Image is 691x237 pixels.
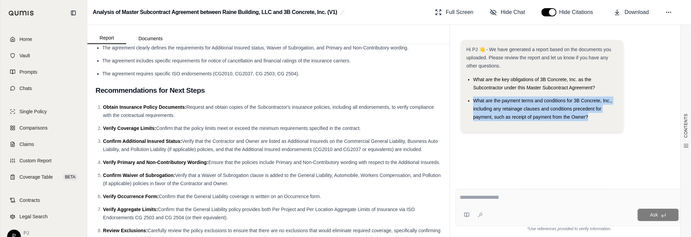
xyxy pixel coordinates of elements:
span: The agreement includes specific requirements for notice of cancellation and financial ratings of ... [102,58,351,63]
span: Confirm that the General Liability coverage is written on an Occurrence form. [159,194,321,199]
span: Ensure that the policies include Primary and Non-Contributory wording with respect to the Additio... [208,160,440,165]
span: Hi PJ 👋 - We have generated a report based on the documents you uploaded. Please review the repor... [466,47,611,69]
span: The agreement clearly defines the requirements for Additional Insured status, Waiver of Subrogati... [102,45,409,50]
span: Legal Search [19,213,48,220]
button: Hide Chat [487,5,528,19]
span: Verify Occurrence Form: [103,194,159,199]
span: What are the key obligations of 3B Concrete, Inc. as the Subcontractor under this Master Subcontr... [473,77,595,90]
span: Custom Report [19,157,52,164]
span: Single Policy [19,108,47,115]
span: The agreement requires specific ISO endorsements (CG2010, CG2037, CG 2503, CG 2504). [102,71,299,76]
span: Contracts [19,197,40,204]
button: Ask [637,209,678,221]
span: Claims [19,141,34,148]
span: Confirm that the policy limits meet or exceed the minimum requirements specified in the contract. [156,125,361,131]
span: BETA [63,174,77,180]
span: Hide Citations [559,8,597,16]
span: Hide Chat [501,8,525,16]
span: Verify Aggregate Limits: [103,207,158,212]
span: Ask [650,212,658,218]
div: *Use references provided to verify information. [455,226,683,232]
span: Full Screen [446,8,473,16]
a: Home [4,32,83,47]
span: Verify that a Waiver of Subrogation clause is added to the General Liability, Automobile, Workers... [103,173,441,186]
a: Prompts [4,64,83,79]
span: Verify Coverage Limits: [103,125,156,131]
img: Qumis Logo [9,11,34,16]
span: PJ [24,229,79,236]
span: Verify Primary and Non-Contributory Wording: [103,160,208,165]
h2: Analysis of Master Subcontract Agreement between Raine Building, LLC and 3B Concrete, Inc. (V1) [93,6,337,18]
span: Comparisons [19,124,47,131]
span: What are the payment terms and conditions for 3B Concrete, Inc., including any retainage clauses ... [473,98,612,120]
a: Claims [4,137,83,152]
span: Confirm Additional Insured Status: [103,138,182,144]
a: Legal Search [4,209,83,224]
button: Documents [126,33,175,44]
a: Single Policy [4,104,83,119]
button: Collapse sidebar [68,8,79,18]
span: Confirm that the General Liability policy provides both Per Project and Per Location Aggregate Li... [103,207,415,220]
span: Vault [19,52,30,59]
a: Chats [4,81,83,96]
span: Verify that the Contractor and Owner are listed as Additional Insureds on the Commercial General ... [103,138,438,152]
a: Custom Report [4,153,83,168]
a: Coverage TableBETA [4,169,83,184]
span: CONTENTS [683,114,689,138]
span: Request and obtain copies of the Subcontractor's insurance policies, including all endorsements, ... [103,104,434,118]
span: Chats [19,85,32,92]
span: Coverage Table [19,174,53,180]
h2: Recommendations for Next Steps [95,83,441,98]
span: Home [19,36,32,43]
button: Download [611,5,651,19]
a: Vault [4,48,83,63]
span: Prompts [19,69,37,75]
span: Obtain Insurance Policy Documents: [103,104,186,110]
a: Comparisons [4,120,83,135]
span: Review Exclusions: [103,228,148,233]
span: Confirm Waiver of Subrogation: [103,173,175,178]
span: Download [624,8,649,16]
button: Report [87,32,126,44]
a: Contracts [4,193,83,208]
button: Full Screen [432,5,476,19]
